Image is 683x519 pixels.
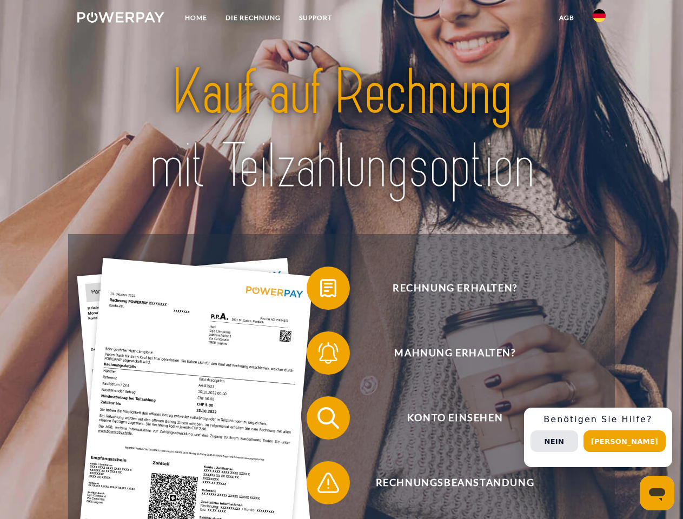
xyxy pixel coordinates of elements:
a: Home [176,8,216,28]
iframe: Schaltfläche zum Öffnen des Messaging-Fensters [640,476,674,510]
h3: Benötigen Sie Hilfe? [531,414,666,425]
button: Mahnung erhalten? [307,331,588,375]
a: SUPPORT [290,8,341,28]
button: Konto einsehen [307,396,588,440]
img: qb_warning.svg [315,469,342,496]
div: Schnellhilfe [524,408,672,467]
button: [PERSON_NAME] [583,430,666,452]
img: qb_bill.svg [315,275,342,302]
span: Konto einsehen [322,396,587,440]
img: qb_bell.svg [315,340,342,367]
a: DIE RECHNUNG [216,8,290,28]
img: logo-powerpay-white.svg [77,12,164,23]
img: qb_search.svg [315,404,342,431]
img: de [593,9,606,22]
button: Rechnungsbeanstandung [307,461,588,504]
img: title-powerpay_de.svg [103,52,580,207]
span: Mahnung erhalten? [322,331,587,375]
span: Rechnungsbeanstandung [322,461,587,504]
span: Rechnung erhalten? [322,267,587,310]
button: Nein [531,430,578,452]
a: agb [550,8,583,28]
button: Rechnung erhalten? [307,267,588,310]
